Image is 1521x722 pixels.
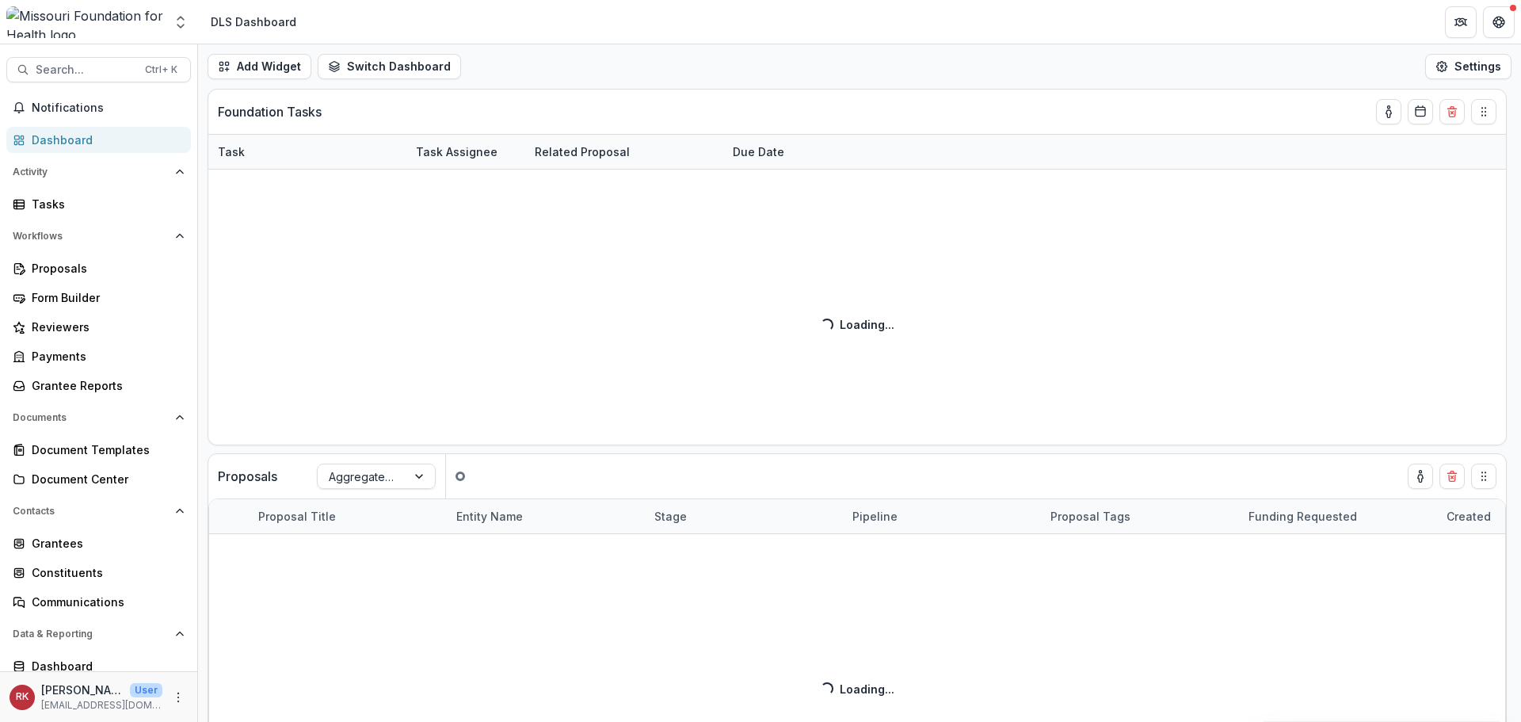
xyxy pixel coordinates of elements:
[6,191,191,217] a: Tasks
[6,372,191,399] a: Grantee Reports
[16,692,29,702] div: Renee Klann
[32,658,178,674] div: Dashboard
[6,255,191,281] a: Proposals
[13,166,169,178] span: Activity
[32,132,178,148] div: Dashboard
[218,467,277,486] p: Proposals
[6,437,191,463] a: Document Templates
[1471,99,1496,124] button: Drag
[41,698,162,712] p: [EMAIL_ADDRESS][DOMAIN_NAME]
[6,314,191,340] a: Reviewers
[1408,99,1433,124] button: Calendar
[6,405,191,430] button: Open Documents
[32,319,178,335] div: Reviewers
[170,6,192,38] button: Open entity switcher
[13,506,169,517] span: Contacts
[6,57,191,82] button: Search...
[6,95,191,120] button: Notifications
[6,6,163,38] img: Missouri Foundation for Health logo
[6,343,191,369] a: Payments
[6,560,191,586] a: Constituents
[1376,99,1401,124] button: toggle-assigned-to-me
[1408,464,1433,489] button: toggle-assigned-to-me
[218,102,322,121] p: Foundation Tasks
[6,530,191,556] a: Grantees
[32,471,178,487] div: Document Center
[6,499,191,524] button: Open Contacts
[1439,464,1465,489] button: Delete card
[32,348,178,365] div: Payments
[32,377,178,394] div: Grantee Reports
[6,127,191,153] a: Dashboard
[1483,6,1515,38] button: Get Help
[211,13,296,30] div: DLS Dashboard
[13,412,169,423] span: Documents
[41,682,124,698] p: [PERSON_NAME]
[142,61,181,78] div: Ctrl + K
[1445,6,1477,38] button: Partners
[32,564,178,581] div: Constituents
[6,621,191,647] button: Open Data & Reporting
[130,683,162,697] p: User
[32,196,178,212] div: Tasks
[208,54,311,79] button: Add Widget
[6,589,191,615] a: Communications
[13,628,169,640] span: Data & Reporting
[318,54,461,79] button: Switch Dashboard
[204,10,303,33] nav: breadcrumb
[32,594,178,610] div: Communications
[13,231,169,242] span: Workflows
[32,260,178,277] div: Proposals
[1425,54,1511,79] button: Settings
[6,653,191,679] a: Dashboard
[32,101,185,115] span: Notifications
[6,466,191,492] a: Document Center
[6,223,191,249] button: Open Workflows
[32,535,178,552] div: Grantees
[36,63,135,77] span: Search...
[1439,99,1465,124] button: Delete card
[1471,464,1496,489] button: Drag
[6,285,191,311] a: Form Builder
[32,289,178,306] div: Form Builder
[6,159,191,185] button: Open Activity
[169,688,188,707] button: More
[32,441,178,458] div: Document Templates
